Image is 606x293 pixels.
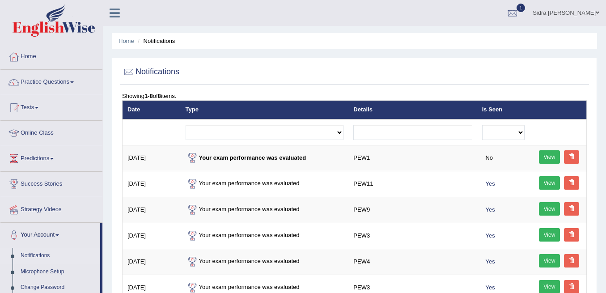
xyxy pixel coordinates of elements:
[564,150,579,164] a: Delete
[482,283,499,292] span: Yes
[0,70,102,92] a: Practice Questions
[123,171,181,197] td: [DATE]
[181,249,349,275] td: Your exam performance was evaluated
[564,202,579,216] a: Delete
[127,106,140,113] a: Date
[186,106,199,113] a: Type
[348,223,477,249] td: PEW3
[517,4,525,12] span: 1
[0,197,102,220] a: Strategy Videos
[539,254,560,268] a: View
[539,150,560,164] a: View
[348,249,477,275] td: PEW4
[136,37,175,45] li: Notifications
[17,248,100,264] a: Notifications
[144,93,153,99] b: 1-8
[123,249,181,275] td: [DATE]
[353,106,373,113] a: Details
[0,121,102,143] a: Online Class
[17,264,100,280] a: Microphone Setup
[348,197,477,223] td: PEW9
[482,231,499,240] span: Yes
[482,153,496,162] span: No
[0,223,100,245] a: Your Account
[158,93,161,99] b: 8
[122,65,179,79] h2: Notifications
[539,202,560,216] a: View
[0,44,102,67] a: Home
[186,154,306,161] strong: Your exam performance was evaluated
[348,171,477,197] td: PEW11
[123,223,181,249] td: [DATE]
[0,146,102,169] a: Predictions
[564,254,579,268] a: Delete
[539,176,560,190] a: View
[482,205,499,214] span: Yes
[123,145,181,171] td: [DATE]
[181,223,349,249] td: Your exam performance was evaluated
[181,171,349,197] td: Your exam performance was evaluated
[539,228,560,242] a: View
[0,172,102,194] a: Success Stories
[482,106,503,113] a: Is Seen
[0,95,102,118] a: Tests
[564,176,579,190] a: Delete
[123,197,181,223] td: [DATE]
[564,228,579,242] a: Delete
[482,257,499,266] span: Yes
[482,179,499,188] span: Yes
[119,38,134,44] a: Home
[122,92,587,100] div: Showing of items.
[181,197,349,223] td: Your exam performance was evaluated
[348,145,477,171] td: PEW1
